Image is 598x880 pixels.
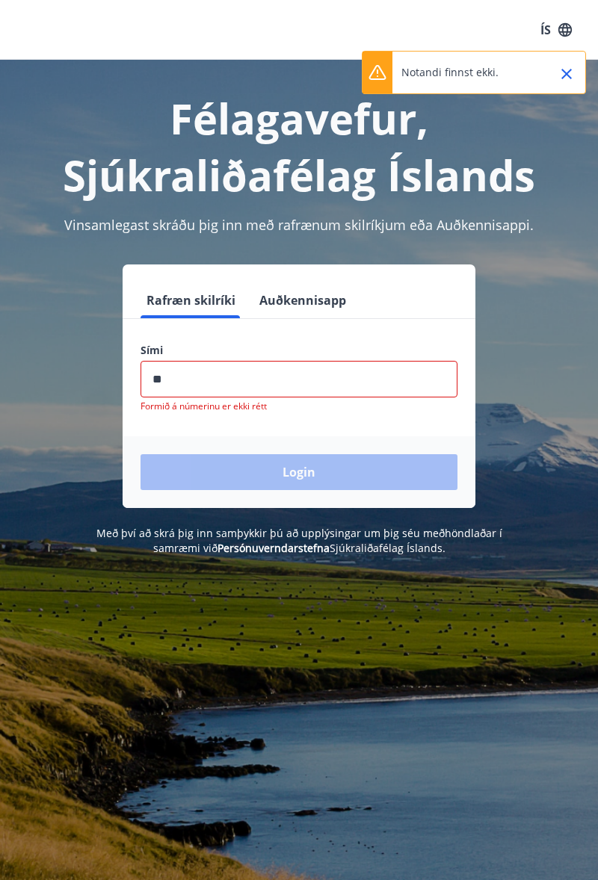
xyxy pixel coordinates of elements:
h1: Félagavefur, Sjúkraliðafélag Íslands [18,90,580,203]
span: Vinsamlegast skráðu þig inn með rafrænum skilríkjum eða Auðkennisappi. [64,216,534,234]
label: Sími [141,343,457,358]
button: Close [554,61,579,87]
button: Auðkennisapp [253,282,352,318]
p: Formið á númerinu er ekki rétt [141,400,457,412]
p: Notandi finnst ekki. [401,65,499,80]
a: Persónuverndarstefna [218,541,330,555]
button: Rafræn skilríki [141,282,241,318]
span: Með því að skrá þig inn samþykkir þú að upplýsingar um þig séu meðhöndlaðar í samræmi við Sjúkral... [96,526,502,555]
button: ÍS [532,16,580,43]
